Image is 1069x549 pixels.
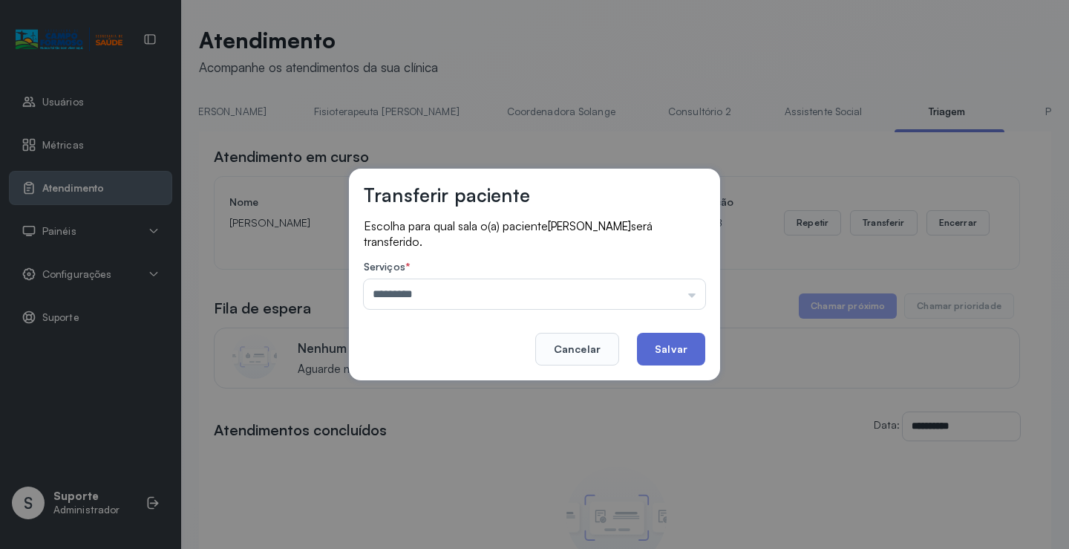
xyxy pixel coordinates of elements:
h3: Transferir paciente [364,183,530,207]
span: [PERSON_NAME] [548,219,631,233]
span: Serviços [364,260,405,273]
button: Cancelar [535,333,619,366]
button: Salvar [637,333,705,366]
p: Escolha para qual sala o(a) paciente será transferido. [364,218,705,249]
